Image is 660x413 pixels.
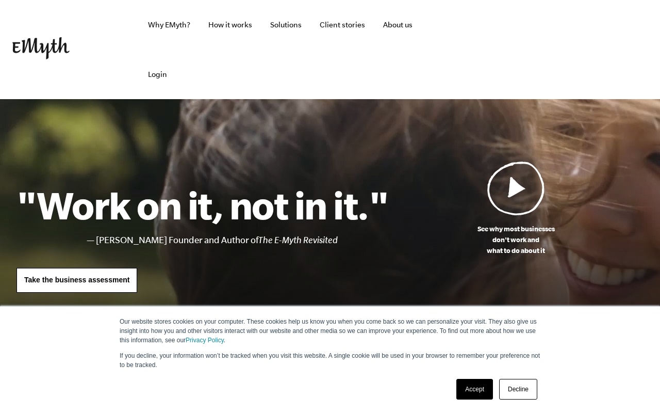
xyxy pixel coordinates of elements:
a: Accept [456,379,493,400]
i: The E-Myth Revisited [258,235,338,245]
a: Login [140,50,175,99]
a: Decline [499,379,537,400]
img: Play Video [487,161,545,215]
a: Take the business assessment [16,268,137,293]
p: If you decline, your information won’t be tracked when you visit this website. A single cookie wi... [120,351,540,370]
iframe: Embedded CTA [539,38,648,61]
img: EMyth [12,37,70,59]
iframe: Embedded CTA [426,34,534,66]
li: [PERSON_NAME] Founder and Author of [96,233,388,248]
p: See why most businesses don't work and what to do about it [388,224,643,256]
a: Privacy Policy [186,337,224,344]
a: See why most businessesdon't work andwhat to do about it [388,161,643,256]
h1: "Work on it, not in it." [16,182,388,228]
span: Take the business assessment [24,276,129,284]
p: Our website stores cookies on your computer. These cookies help us know you when you come back so... [120,317,540,345]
